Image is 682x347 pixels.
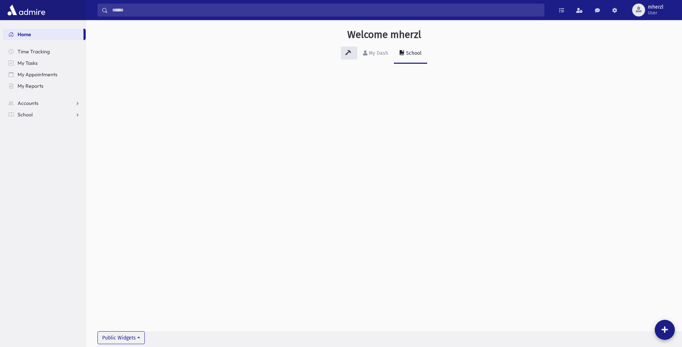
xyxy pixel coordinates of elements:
[18,111,33,118] span: School
[18,31,31,38] span: Home
[3,109,86,120] a: School
[3,57,86,69] a: My Tasks
[18,83,43,89] span: My Reports
[18,48,50,55] span: Time Tracking
[357,44,394,64] a: My Dash
[405,50,421,56] div: School
[394,44,427,64] a: School
[18,100,38,106] span: Accounts
[367,50,388,56] div: My Dash
[108,4,544,16] input: Search
[3,29,84,40] a: Home
[648,4,663,10] span: mherzl
[3,80,86,92] a: My Reports
[18,60,38,66] span: My Tasks
[347,29,421,41] h3: Welcome mherzl
[3,69,86,80] a: My Appointments
[3,46,86,57] a: Time Tracking
[18,71,57,78] span: My Appointments
[6,3,47,17] img: AdmirePro
[97,331,145,344] button: Public Widgets
[3,97,86,109] a: Accounts
[648,10,663,16] span: User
